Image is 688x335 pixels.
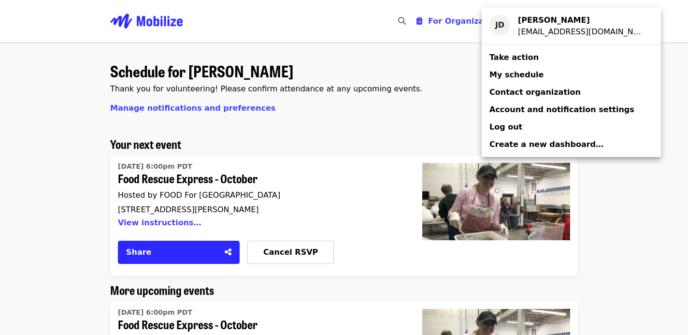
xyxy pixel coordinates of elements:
[489,105,634,114] span: Account and notification settings
[482,84,661,101] a: Contact organization
[489,140,603,149] span: Create a new dashboard…
[489,87,581,97] span: Contact organization
[518,15,645,26] div: Jada DeLuca
[489,70,544,79] span: My schedule
[482,12,661,41] a: JD[PERSON_NAME][EMAIL_ADDRESS][DOMAIN_NAME]
[482,49,661,66] a: Take action
[482,101,661,118] a: Account and notification settings
[482,118,661,136] a: Log out
[489,53,539,62] span: Take action
[489,122,522,131] span: Log out
[489,15,510,35] div: JD
[518,15,590,25] strong: [PERSON_NAME]
[482,66,661,84] a: My schedule
[482,136,661,153] a: Create a new dashboard…
[518,26,645,38] div: Jadakuang@gmail.com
